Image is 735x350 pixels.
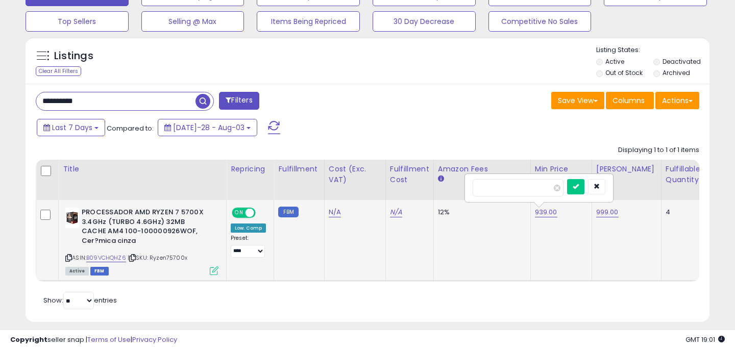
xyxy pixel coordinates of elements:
span: OFF [254,209,271,217]
small: Amazon Fees. [438,174,444,184]
button: [DATE]-28 - Aug-03 [158,119,257,136]
button: Top Sellers [26,11,129,32]
a: N/A [390,207,402,217]
span: Last 7 Days [52,122,92,133]
a: N/A [329,207,341,217]
small: FBM [278,207,298,217]
div: Fulfillment Cost [390,164,429,185]
div: Displaying 1 to 1 of 1 items [618,145,699,155]
button: Save View [551,92,604,109]
button: Filters [219,92,259,110]
button: 30 Day Decrease [373,11,476,32]
a: B09VCHQHZ6 [86,254,126,262]
span: Compared to: [107,123,154,133]
div: Low. Comp [231,223,266,233]
div: ASIN: [65,208,218,274]
a: 999.00 [596,207,619,217]
a: Privacy Policy [132,335,177,344]
span: 2025-08-11 19:01 GMT [685,335,725,344]
div: Fulfillable Quantity [666,164,701,185]
p: Listing States: [596,45,710,55]
span: All listings currently available for purchase on Amazon [65,267,89,276]
strong: Copyright [10,335,47,344]
span: ON [233,209,246,217]
div: Repricing [231,164,269,174]
div: 12% [438,208,523,217]
button: Actions [655,92,699,109]
b: PROCESSADOR AMD RYZEN 7 5700X 3.4GHz (TURBO 4.6GHz) 32MB CACHE AM4 100-100000926WOF, Cer?mica cinza [82,208,206,248]
span: | SKU: Ryzen75700x [128,254,187,262]
a: 939.00 [535,207,557,217]
div: Fulfillment [278,164,320,174]
button: Competitive No Sales [488,11,592,32]
span: FBM [90,267,109,276]
img: 3116WnNTPKL._SL40_.jpg [65,208,79,228]
span: Show: entries [43,295,117,305]
label: Out of Stock [605,68,643,77]
button: Items Being Repriced [257,11,360,32]
div: Title [63,164,222,174]
div: Amazon Fees [438,164,526,174]
div: 4 [666,208,697,217]
button: Selling @ Max [141,11,244,32]
a: Terms of Use [87,335,131,344]
div: Preset: [231,235,266,258]
div: Clear All Filters [36,66,81,76]
div: Cost (Exc. VAT) [329,164,381,185]
label: Active [605,57,624,66]
div: seller snap | | [10,335,177,345]
span: [DATE]-28 - Aug-03 [173,122,244,133]
div: Min Price [535,164,587,174]
span: Columns [612,95,645,106]
div: [PERSON_NAME] [596,164,657,174]
label: Archived [663,68,690,77]
button: Last 7 Days [37,119,105,136]
label: Deactivated [663,57,701,66]
h5: Listings [54,49,93,63]
button: Columns [606,92,654,109]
